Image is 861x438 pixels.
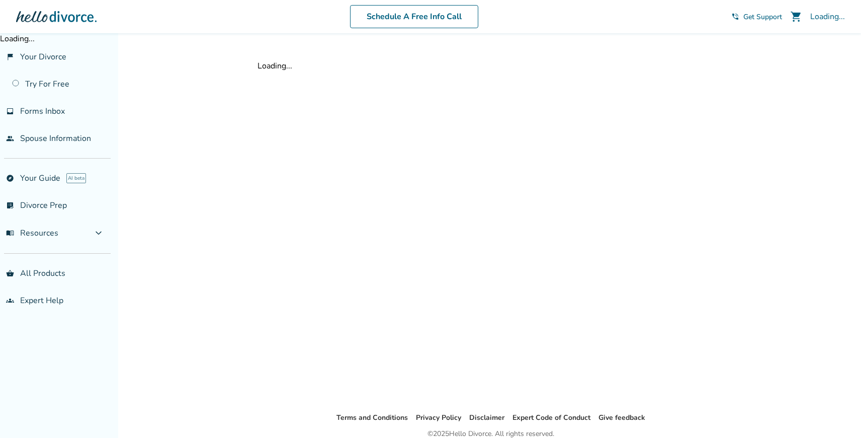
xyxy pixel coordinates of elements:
span: inbox [6,107,14,115]
span: Forms Inbox [20,106,65,117]
span: Get Support [743,12,782,22]
a: Expert Code of Conduct [512,413,590,422]
span: Resources [6,228,58,239]
span: expand_more [93,227,105,239]
span: explore [6,174,14,182]
span: shopping_basket [6,269,14,277]
a: Schedule A Free Info Call [350,5,478,28]
div: Loading... [810,11,845,22]
span: menu_book [6,229,14,237]
span: shopping_cart [790,11,802,23]
div: Loading... [257,60,724,71]
span: AI beta [66,173,86,183]
li: Disclaimer [469,412,504,424]
span: people [6,134,14,142]
a: Terms and Conditions [336,413,408,422]
a: phone_in_talkGet Support [731,12,782,22]
a: Privacy Policy [416,413,461,422]
span: groups [6,297,14,305]
span: flag_2 [6,53,14,61]
li: Give feedback [598,412,645,424]
span: list_alt_check [6,201,14,209]
span: phone_in_talk [731,13,739,21]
